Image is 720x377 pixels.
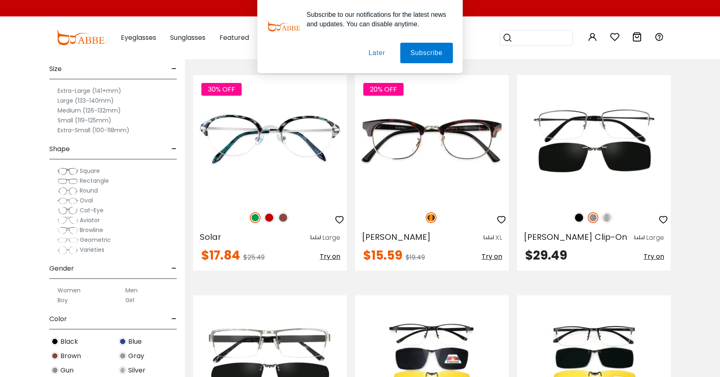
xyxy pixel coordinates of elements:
span: - [171,309,177,329]
button: Try on [644,249,664,264]
img: Gun [51,366,59,374]
span: $25.49 [243,253,265,262]
span: Black [60,337,78,347]
div: Subscribe to our notifications for the latest news and updates. You can disable anytime. [300,10,453,29]
span: $19.49 [406,253,425,262]
button: Try on [320,249,340,264]
label: Small (119-125mm) [58,115,111,125]
img: Black [574,212,584,223]
img: Tortoise Aidan - TR ,Adjust Nose Pads [355,75,509,203]
img: Red [264,212,275,223]
span: 20% OFF [363,83,404,96]
img: Browline.png [58,226,78,234]
span: Rectangle [80,177,109,185]
span: Try on [320,252,340,261]
span: Round [80,186,98,195]
img: size ruler [484,235,494,241]
img: size ruler [311,235,321,241]
div: XL [495,233,502,243]
span: $17.84 [201,246,240,264]
img: Geometric.png [58,236,78,244]
span: [PERSON_NAME] [362,231,431,243]
img: Silver [602,212,612,223]
img: Oval.png [58,197,78,205]
span: Silver [128,366,145,375]
div: Large [646,233,664,243]
label: Extra-Small (100-118mm) [58,125,129,135]
span: Shape [49,139,70,159]
span: Geometric [80,236,111,244]
span: - [171,139,177,159]
span: Gray [128,351,144,361]
img: size ruler [635,235,644,241]
img: Silver [119,366,127,374]
span: Solar [200,231,221,243]
img: notification icon [267,10,300,43]
span: Try on [644,252,664,261]
img: Black [51,338,59,345]
label: Extra-Large (141+mm) [58,86,121,96]
img: Gray [119,352,127,360]
label: Medium (126-132mm) [58,106,121,115]
img: Rectangle.png [58,177,78,185]
span: $29.49 [525,246,567,264]
button: Subscribe [400,43,453,63]
button: Try on [482,249,502,264]
span: Cat-Eye [80,206,104,214]
span: [PERSON_NAME] Clip-On [524,231,627,243]
img: Varieties.png [58,246,78,255]
img: Cat-Eye.png [58,207,78,215]
span: 30% OFF [201,83,242,96]
label: Boy [58,295,68,305]
span: Blue [128,337,142,347]
img: Tortoise [426,212,436,223]
img: Gun [588,212,598,223]
img: Green [250,212,261,223]
span: Try on [482,252,502,261]
span: Square [80,167,100,175]
span: Aviator [80,216,100,224]
img: Brown [51,352,59,360]
label: Women [58,285,81,295]
div: Large [322,233,340,243]
span: - [171,259,177,278]
span: Gun [60,366,74,375]
button: Later [358,43,395,63]
label: Girl [125,295,134,305]
img: Brown [278,212,288,223]
img: Gun Beckett Clip-On - Metal ,Adjust Nose Pads [517,75,671,203]
img: Square.png [58,167,78,175]
span: Brown [60,351,81,361]
img: Blue [119,338,127,345]
img: Round.png [58,187,78,195]
img: Aviator.png [58,216,78,225]
span: Oval [80,196,93,205]
img: Green Solar - Metal,TR ,Adjust Nose Pads [193,75,347,203]
span: Varieties [80,246,104,254]
span: Gender [49,259,74,278]
label: Large (133-140mm) [58,96,114,106]
span: $15.59 [363,246,402,264]
span: Browline [80,226,103,234]
label: Men [125,285,138,295]
span: Color [49,309,67,329]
